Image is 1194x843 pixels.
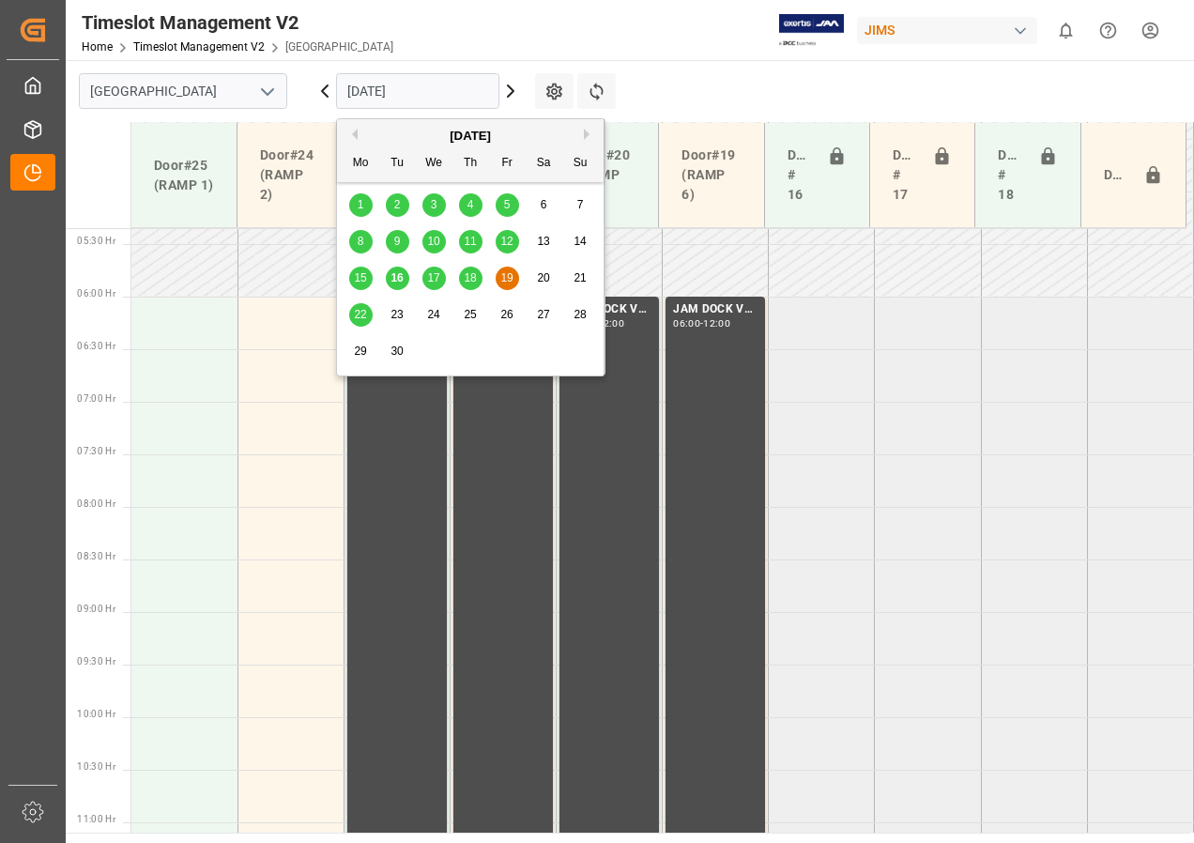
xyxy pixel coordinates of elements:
[459,152,482,176] div: Th
[77,498,115,509] span: 08:00 Hr
[386,340,409,363] div: Choose Tuesday, September 30th, 2025
[780,138,819,212] div: Doors # 16
[386,303,409,327] div: Choose Tuesday, September 23rd, 2025
[500,308,513,321] span: 26
[464,235,476,248] span: 11
[394,198,401,211] span: 2
[427,235,439,248] span: 10
[349,267,373,290] div: Choose Monday, September 15th, 2025
[467,198,474,211] span: 4
[569,230,592,253] div: Choose Sunday, September 14th, 2025
[422,152,446,176] div: We
[504,198,511,211] span: 5
[386,152,409,176] div: Tu
[390,308,403,321] span: 23
[394,235,401,248] span: 9
[500,235,513,248] span: 12
[574,308,586,321] span: 28
[77,761,115,772] span: 10:30 Hr
[500,271,513,284] span: 19
[82,8,393,37] div: Timeslot Management V2
[358,235,364,248] span: 8
[597,319,624,328] div: 12:00
[427,308,439,321] span: 24
[390,271,403,284] span: 16
[77,656,115,667] span: 09:30 Hr
[386,193,409,217] div: Choose Tuesday, September 2nd, 2025
[857,12,1045,48] button: JIMS
[464,308,476,321] span: 25
[349,303,373,327] div: Choose Monday, September 22nd, 2025
[885,138,925,212] div: Doors # 17
[427,271,439,284] span: 17
[779,14,844,47] img: Exertis%20JAM%20-%20Email%20Logo.jpg_1722504956.jpg
[574,235,586,248] span: 14
[82,40,113,54] a: Home
[349,152,373,176] div: Mo
[1087,9,1129,52] button: Help Center
[703,319,730,328] div: 12:00
[541,198,547,211] span: 6
[990,138,1030,212] div: Doors # 18
[537,271,549,284] span: 20
[569,138,643,212] div: Door#20 (RAMP 5)
[133,40,265,54] a: Timeslot Management V2
[496,193,519,217] div: Choose Friday, September 5th, 2025
[349,230,373,253] div: Choose Monday, September 8th, 2025
[577,198,584,211] span: 7
[77,393,115,404] span: 07:00 Hr
[1096,158,1136,193] div: Door#23
[253,138,327,212] div: Door#24 (RAMP 2)
[77,446,115,456] span: 07:30 Hr
[537,308,549,321] span: 27
[77,709,115,719] span: 10:00 Hr
[674,138,748,212] div: Door#19 (RAMP 6)
[336,73,499,109] input: DD-MM-YYYY
[496,230,519,253] div: Choose Friday, September 12th, 2025
[567,300,651,319] div: JAM DOCK VOLUME CONTROL
[459,267,482,290] div: Choose Thursday, September 18th, 2025
[569,267,592,290] div: Choose Sunday, September 21st, 2025
[386,230,409,253] div: Choose Tuesday, September 9th, 2025
[532,267,556,290] div: Choose Saturday, September 20th, 2025
[354,308,366,321] span: 22
[673,300,758,319] div: JAM DOCK VOLUME CONTROL
[79,73,287,109] input: Type to search/select
[431,198,437,211] span: 3
[532,152,556,176] div: Sa
[459,303,482,327] div: Choose Thursday, September 25th, 2025
[422,267,446,290] div: Choose Wednesday, September 17th, 2025
[459,230,482,253] div: Choose Thursday, September 11th, 2025
[1045,9,1087,52] button: show 0 new notifications
[343,187,599,370] div: month 2025-09
[569,152,592,176] div: Su
[496,267,519,290] div: Choose Friday, September 19th, 2025
[146,148,222,203] div: Door#25 (RAMP 1)
[390,345,403,358] span: 30
[569,193,592,217] div: Choose Sunday, September 7th, 2025
[464,271,476,284] span: 18
[77,814,115,824] span: 11:00 Hr
[422,193,446,217] div: Choose Wednesday, September 3rd, 2025
[496,152,519,176] div: Fr
[77,604,115,614] span: 09:00 Hr
[673,319,700,328] div: 06:00
[77,341,115,351] span: 06:30 Hr
[386,267,409,290] div: Choose Tuesday, September 16th, 2025
[422,303,446,327] div: Choose Wednesday, September 24th, 2025
[532,303,556,327] div: Choose Saturday, September 27th, 2025
[349,340,373,363] div: Choose Monday, September 29th, 2025
[349,193,373,217] div: Choose Monday, September 1st, 2025
[496,303,519,327] div: Choose Friday, September 26th, 2025
[584,129,595,140] button: Next Month
[857,17,1037,44] div: JIMS
[354,345,366,358] span: 29
[700,319,703,328] div: -
[354,271,366,284] span: 15
[569,303,592,327] div: Choose Sunday, September 28th, 2025
[337,127,604,146] div: [DATE]
[253,77,281,106] button: open menu
[358,198,364,211] span: 1
[346,129,358,140] button: Previous Month
[574,271,586,284] span: 21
